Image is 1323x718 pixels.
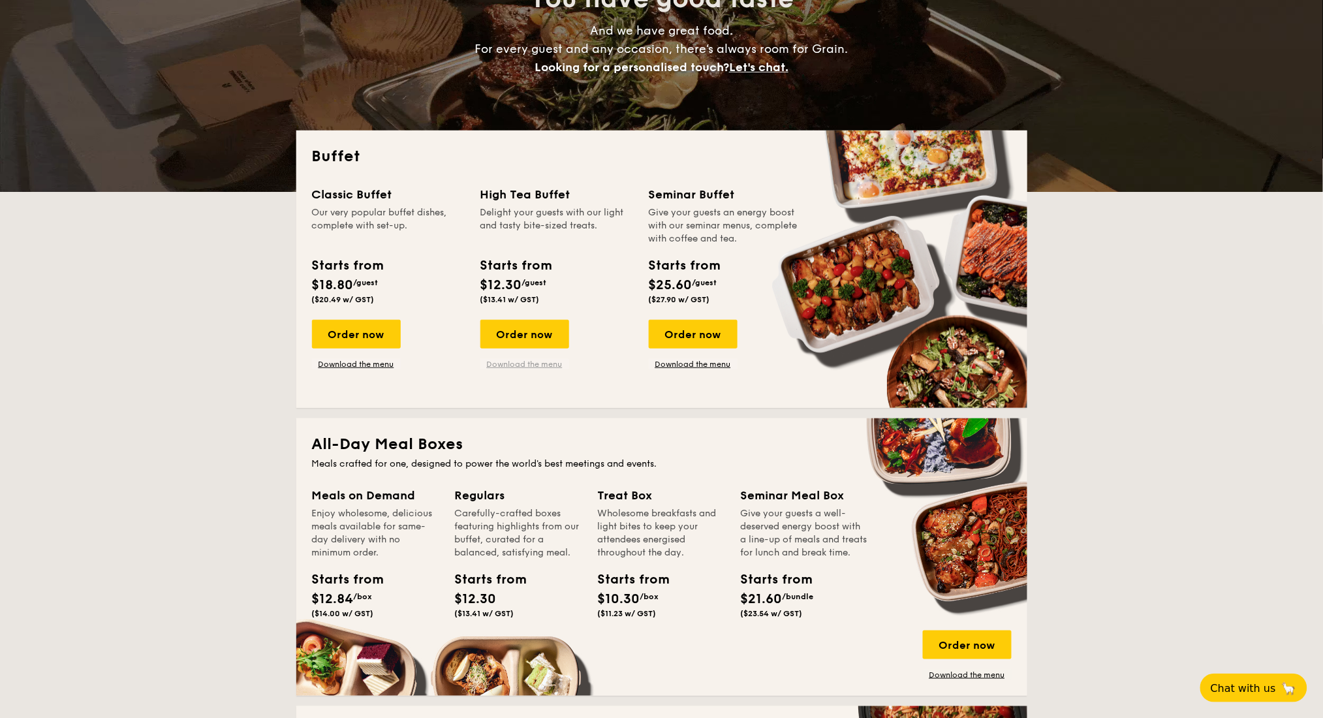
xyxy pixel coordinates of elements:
[649,185,802,204] div: Seminar Buffet
[649,277,693,293] span: $25.60
[598,507,725,559] div: Wholesome breakfasts and light bites to keep your attendees energised throughout the day.
[693,278,717,287] span: /guest
[649,256,720,275] div: Starts from
[741,570,800,589] div: Starts from
[480,277,522,293] span: $12.30
[312,256,383,275] div: Starts from
[649,359,738,369] a: Download the menu
[312,320,401,349] div: Order now
[522,278,547,287] span: /guest
[1281,681,1297,696] span: 🦙
[729,60,788,74] span: Let's chat.
[455,486,582,505] div: Regulars
[923,631,1012,659] div: Order now
[480,206,633,245] div: Delight your guests with our light and tasty bite-sized treats.
[1211,682,1276,695] span: Chat with us
[312,458,1012,471] div: Meals crafted for one, designed to power the world's best meetings and events.
[312,146,1012,167] h2: Buffet
[1200,674,1307,702] button: Chat with us🦙
[455,609,514,618] span: ($13.41 w/ GST)
[535,60,729,74] span: Looking for a personalised touch?
[312,359,401,369] a: Download the menu
[480,359,569,369] a: Download the menu
[312,486,439,505] div: Meals on Demand
[649,295,710,304] span: ($27.90 w/ GST)
[741,591,783,607] span: $21.60
[741,609,803,618] span: ($23.54 w/ GST)
[312,434,1012,455] h2: All-Day Meal Boxes
[312,185,465,204] div: Classic Buffet
[312,277,354,293] span: $18.80
[354,592,373,601] span: /box
[312,295,375,304] span: ($20.49 w/ GST)
[649,206,802,245] div: Give your guests an energy boost with our seminar menus, complete with coffee and tea.
[598,486,725,505] div: Treat Box
[475,23,848,74] span: And we have great food. For every guest and any occasion, there’s always room for Grain.
[455,591,497,607] span: $12.30
[649,320,738,349] div: Order now
[312,507,439,559] div: Enjoy wholesome, delicious meals available for same-day delivery with no minimum order.
[455,570,514,589] div: Starts from
[598,570,657,589] div: Starts from
[598,591,640,607] span: $10.30
[598,609,657,618] span: ($11.23 w/ GST)
[312,591,354,607] span: $12.84
[640,592,659,601] span: /box
[783,592,814,601] span: /bundle
[480,185,633,204] div: High Tea Buffet
[741,486,868,505] div: Seminar Meal Box
[480,256,552,275] div: Starts from
[923,670,1012,680] a: Download the menu
[741,507,868,559] div: Give your guests a well-deserved energy boost with a line-up of meals and treats for lunch and br...
[354,278,379,287] span: /guest
[480,295,540,304] span: ($13.41 w/ GST)
[312,206,465,245] div: Our very popular buffet dishes, complete with set-up.
[312,609,374,618] span: ($14.00 w/ GST)
[455,507,582,559] div: Carefully-crafted boxes featuring highlights from our buffet, curated for a balanced, satisfying ...
[480,320,569,349] div: Order now
[312,570,371,589] div: Starts from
